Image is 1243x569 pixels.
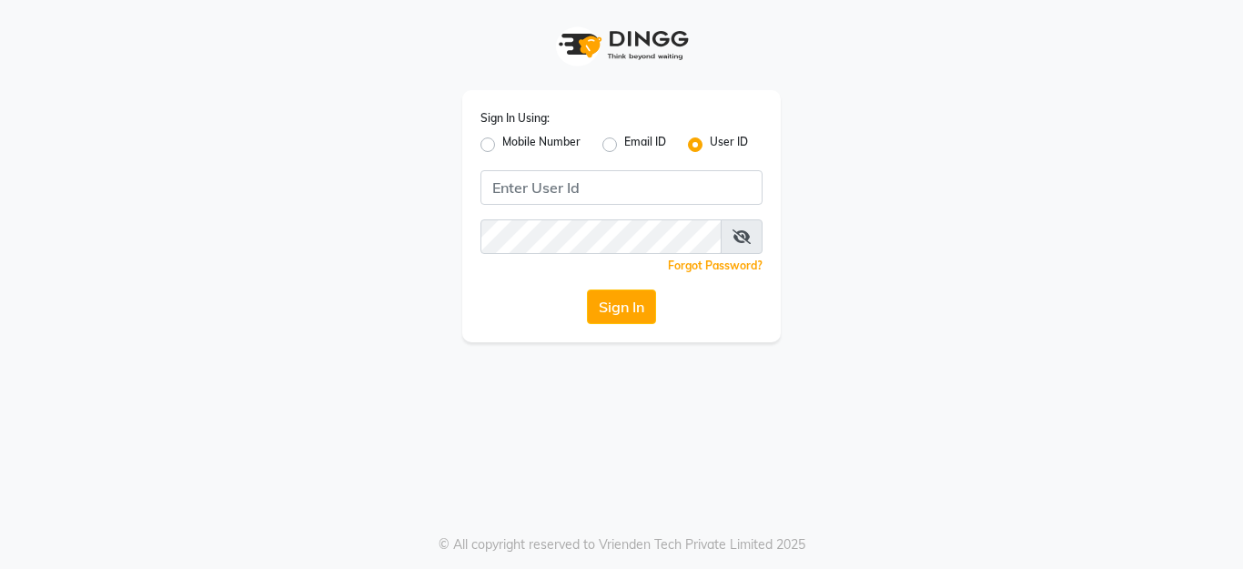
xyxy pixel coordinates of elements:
a: Forgot Password? [668,259,763,272]
label: User ID [710,134,748,156]
input: Username [480,219,722,254]
input: Username [480,170,763,205]
img: logo1.svg [549,18,694,72]
label: Sign In Using: [480,110,550,127]
label: Email ID [624,134,666,156]
button: Sign In [587,290,656,324]
label: Mobile Number [502,134,581,156]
